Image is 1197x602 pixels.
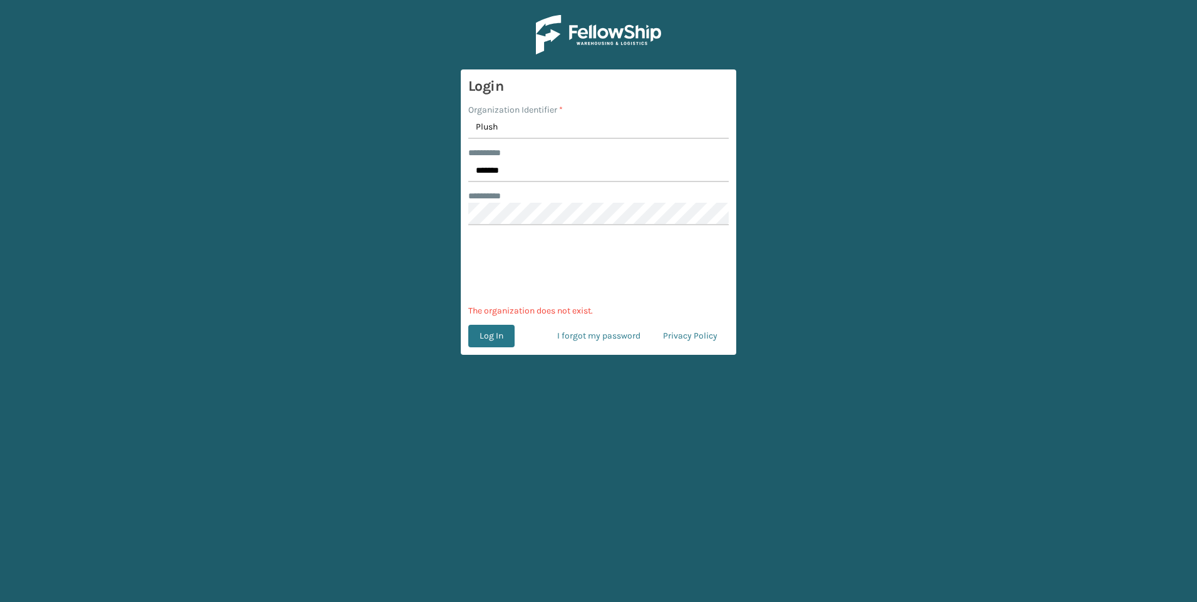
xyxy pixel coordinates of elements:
[652,325,729,347] a: Privacy Policy
[546,325,652,347] a: I forgot my password
[468,325,515,347] button: Log In
[468,77,729,96] h3: Login
[536,15,661,54] img: Logo
[468,103,563,116] label: Organization Identifier
[503,240,694,289] iframe: reCAPTCHA
[468,304,729,317] p: The organization does not exist.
